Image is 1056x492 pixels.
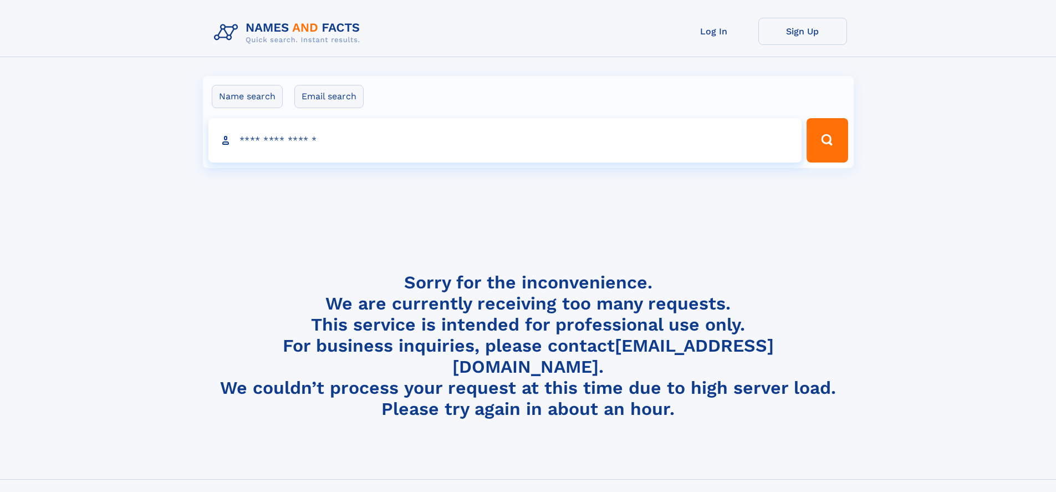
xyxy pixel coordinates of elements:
[294,85,364,108] label: Email search
[208,118,802,163] input: search input
[758,18,847,45] a: Sign Up
[210,18,369,48] img: Logo Names and Facts
[670,18,758,45] a: Log In
[807,118,848,163] button: Search Button
[452,335,774,377] a: [EMAIL_ADDRESS][DOMAIN_NAME]
[212,85,283,108] label: Name search
[210,272,847,420] h4: Sorry for the inconvenience. We are currently receiving too many requests. This service is intend...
